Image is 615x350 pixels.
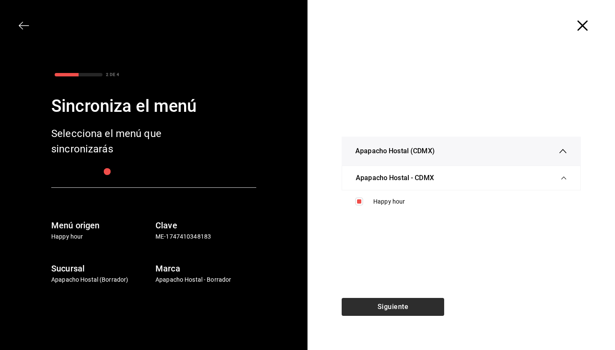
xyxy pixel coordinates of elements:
div: Happy hour [373,197,567,206]
span: Apapacho Hostal (CDMX) [355,146,435,156]
h6: Sucursal [51,262,152,275]
p: Happy hour [51,232,152,241]
h6: Clave [155,219,256,232]
p: ME-1747410348183 [155,232,256,241]
button: Siguiente [342,298,444,316]
div: Selecciona el menú que sincronizarás [51,126,188,157]
span: Apapacho Hostal - CDMX [356,173,434,183]
p: Apapacho Hostal - Borrador [155,275,256,284]
div: Sincroniza el menú [51,93,256,119]
p: Apapacho Hostal (Borrador) [51,275,152,284]
div: 2 DE 4 [106,71,119,78]
h6: Marca [155,262,256,275]
h6: Menú origen [51,219,152,232]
